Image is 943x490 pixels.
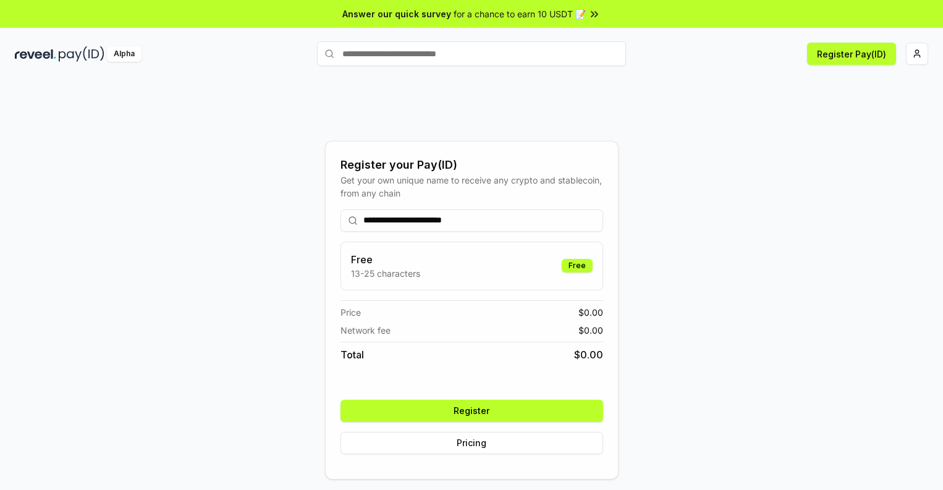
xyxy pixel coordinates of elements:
[807,43,896,65] button: Register Pay(ID)
[340,432,603,454] button: Pricing
[454,7,586,20] span: for a chance to earn 10 USDT 📝
[59,46,104,62] img: pay_id
[15,46,56,62] img: reveel_dark
[578,324,603,337] span: $ 0.00
[351,252,420,267] h3: Free
[574,347,603,362] span: $ 0.00
[342,7,451,20] span: Answer our quick survey
[351,267,420,280] p: 13-25 characters
[340,324,391,337] span: Network fee
[340,174,603,200] div: Get your own unique name to receive any crypto and stablecoin, from any chain
[340,156,603,174] div: Register your Pay(ID)
[340,400,603,422] button: Register
[107,46,142,62] div: Alpha
[340,306,361,319] span: Price
[562,259,593,272] div: Free
[578,306,603,319] span: $ 0.00
[340,347,364,362] span: Total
